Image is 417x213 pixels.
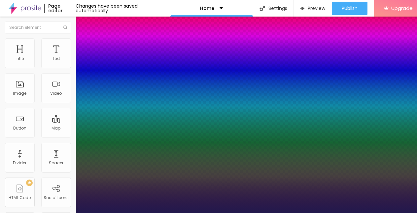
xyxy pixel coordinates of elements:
input: Search element [5,22,71,33]
div: Title [16,56,24,61]
img: view-1.svg [300,6,304,11]
div: Button [13,126,26,131]
div: Page editor [44,4,76,13]
div: Divider [13,161,27,165]
button: Publish [332,2,367,15]
div: Social Icons [44,195,69,200]
div: Text [52,56,60,61]
span: Publish [342,6,358,11]
span: Upgrade [391,5,413,11]
div: Changes have been saved automatically [76,4,170,13]
button: Preview [294,2,332,15]
div: Image [13,91,27,96]
div: Spacer [49,161,63,165]
div: Video [51,91,62,96]
p: Home [200,6,215,11]
div: HTML Code [9,195,31,200]
img: Icone [63,26,67,29]
span: Preview [308,6,325,11]
div: Map [52,126,61,131]
img: Icone [260,6,265,11]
